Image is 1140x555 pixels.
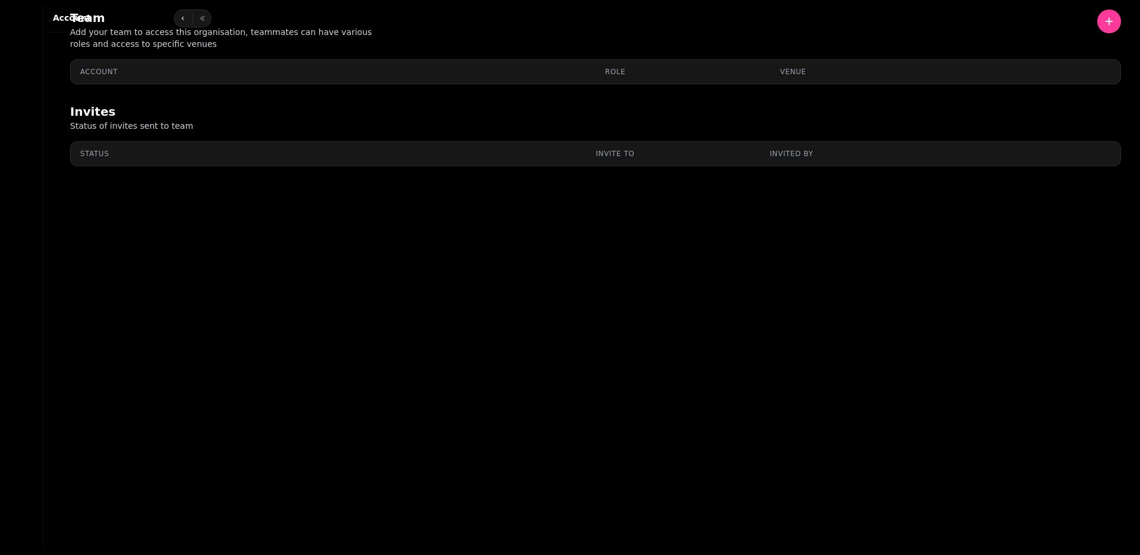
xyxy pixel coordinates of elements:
[80,67,586,77] div: Account
[70,26,374,50] p: Add your team to access this organisation, teammates can have various roles and access to specifi...
[780,67,936,77] div: Venue
[53,12,91,24] h2: Account
[80,149,577,158] div: Status
[605,67,761,77] div: Role
[70,120,374,132] p: Status of invites sent to team
[769,149,939,158] div: Invited by
[596,149,750,158] div: Invite to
